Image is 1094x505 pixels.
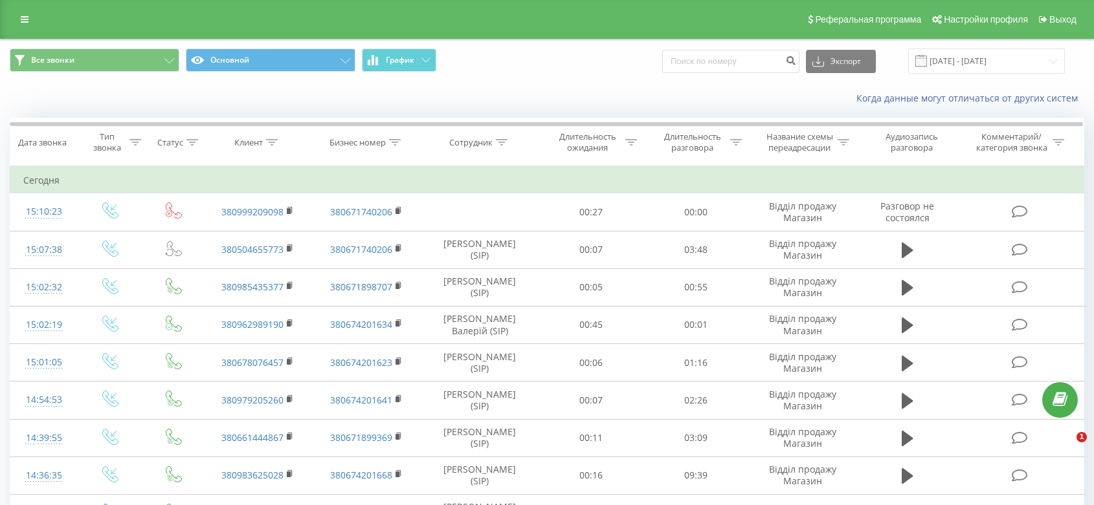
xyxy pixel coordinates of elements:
td: 00:01 [643,306,748,343]
td: 00:27 [539,193,643,231]
td: Відділ продажу Магазин [748,231,857,268]
td: 09:39 [643,457,748,494]
div: Дата звонка [18,137,67,148]
td: [PERSON_NAME] (SIP) [421,344,538,381]
td: 03:09 [643,419,748,457]
a: 380985435377 [221,281,284,293]
td: Відділ продажу Магазин [748,419,857,457]
div: 14:54:53 [23,387,64,413]
div: 15:10:23 [23,199,64,224]
a: 380671898707 [330,281,392,293]
td: 00:45 [539,306,643,343]
td: [PERSON_NAME] (SIP) [421,381,538,419]
a: 380674201634 [330,318,392,330]
button: Экспорт [806,50,876,73]
td: [PERSON_NAME] (SIP) [421,419,538,457]
div: 15:07:38 [23,237,64,263]
td: Відділ продажу Магазин [748,306,857,343]
span: Выход [1049,14,1077,25]
a: 380678076457 [221,356,284,369]
a: 380661444867 [221,431,284,444]
a: 380983625028 [221,469,284,481]
a: 380671740206 [330,206,392,218]
div: 14:39:55 [23,425,64,451]
a: 380962989190 [221,318,284,330]
div: 15:01:05 [23,350,64,375]
a: 380504655773 [221,243,284,255]
td: Відділ продажу Магазин [748,457,857,494]
td: 00:11 [539,419,643,457]
div: Статус [157,137,183,148]
td: [PERSON_NAME] (SIP) [421,457,538,494]
span: Настройки профиля [944,14,1028,25]
a: 380671740206 [330,243,392,255]
td: 02:26 [643,381,748,419]
td: 00:05 [539,268,643,306]
td: 00:07 [539,231,643,268]
a: 380999209098 [221,206,284,218]
div: Тип звонка [89,131,126,153]
div: 15:02:19 [23,312,64,338]
td: [PERSON_NAME] (SIP) [421,268,538,306]
div: Длительность разговора [658,131,727,153]
div: 15:02:32 [23,275,64,300]
button: Все звонки [10,48,179,72]
td: [PERSON_NAME] Валерій (SIP) [421,306,538,343]
span: Реферальная программа [815,14,921,25]
a: Когда данные могут отличаться от других систем [856,92,1084,104]
div: Бизнес номер [329,137,386,148]
a: 380674201623 [330,356,392,369]
a: 380674201641 [330,394,392,406]
td: 01:16 [643,344,748,381]
td: 00:07 [539,381,643,419]
span: 1 [1077,432,1087,442]
td: Відділ продажу Магазин [748,193,857,231]
a: 380674201668 [330,469,392,481]
button: График [362,48,436,72]
a: 380671899369 [330,431,392,444]
span: Разговор не состоялся [880,200,934,224]
div: Клиент [234,137,263,148]
div: Комментарий/категория звонка [974,131,1049,153]
a: 380979205260 [221,394,284,406]
div: Длительность ожидания [553,131,622,153]
button: Основной [186,48,355,72]
input: Поиск по номеру [662,50,799,73]
div: Название схемы переадресации [765,131,834,153]
span: График [386,56,414,65]
td: 00:55 [643,268,748,306]
td: Відділ продажу Магазин [748,381,857,419]
td: 00:06 [539,344,643,381]
td: 03:48 [643,231,748,268]
span: Все звонки [31,55,74,65]
td: [PERSON_NAME] (SIP) [421,231,538,268]
td: Сегодня [10,167,1084,193]
div: Сотрудник [449,137,493,148]
td: 00:00 [643,193,748,231]
div: Аудиозапись разговора [870,131,954,153]
td: Відділ продажу Магазин [748,344,857,381]
td: 00:16 [539,457,643,494]
td: Відділ продажу Магазин [748,268,857,306]
div: 14:36:35 [23,463,64,488]
iframe: Intercom live chat [1050,432,1081,463]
